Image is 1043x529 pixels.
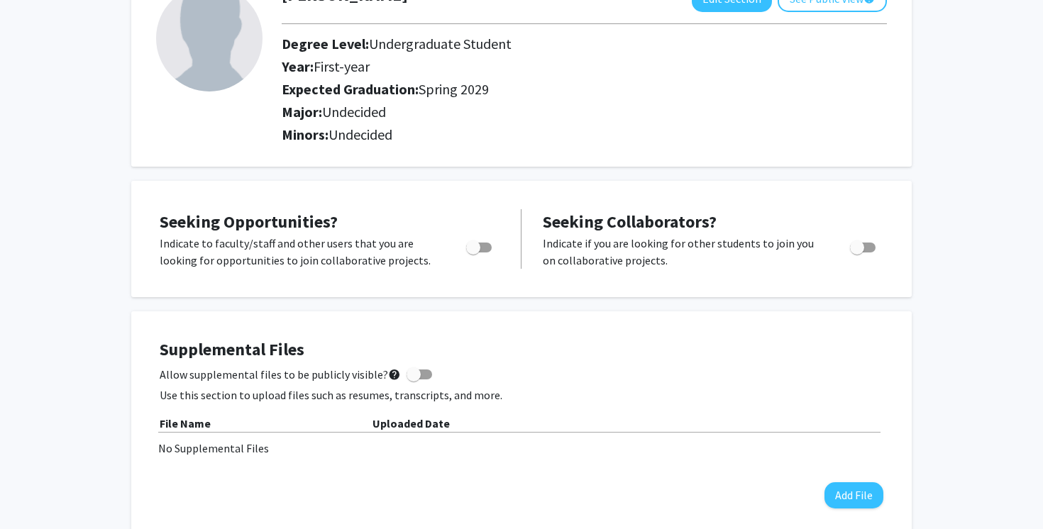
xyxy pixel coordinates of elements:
[314,57,370,75] span: First-year
[11,465,60,518] iframe: Chat
[543,235,823,269] p: Indicate if you are looking for other students to join you on collaborative projects.
[282,35,849,52] h2: Degree Level:
[160,235,439,269] p: Indicate to faculty/staff and other users that you are looking for opportunities to join collabor...
[282,58,849,75] h2: Year:
[160,340,883,360] h4: Supplemental Files
[160,416,211,430] b: File Name
[369,35,512,52] span: Undergraduate Student
[282,104,887,121] h2: Major:
[460,235,500,256] div: Toggle
[322,103,386,121] span: Undecided
[844,235,883,256] div: Toggle
[329,126,392,143] span: Undecided
[160,366,401,383] span: Allow supplemental files to be publicly visible?
[543,211,717,233] span: Seeking Collaborators?
[372,416,450,430] b: Uploaded Date
[160,386,883,403] p: Use this section to upload files such as resumes, transcripts, and more.
[158,440,885,457] div: No Supplemental Files
[824,482,883,508] button: Add File
[160,211,338,233] span: Seeking Opportunities?
[282,126,887,143] h2: Minors:
[388,366,401,383] mat-icon: help
[282,81,849,98] h2: Expected Graduation:
[419,80,489,98] span: Spring 2029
